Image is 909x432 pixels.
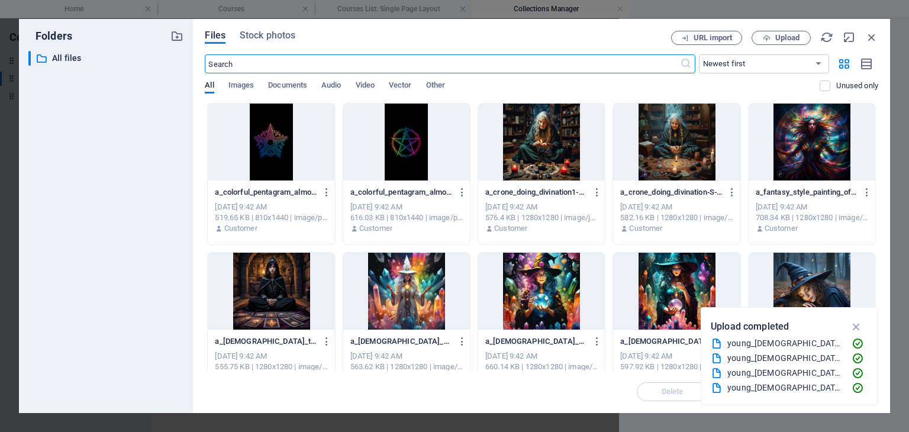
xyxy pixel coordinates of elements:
[727,366,842,380] div: young_[DEMOGRAPHIC_DATA]_witches_doing_a_ritual (3).jpeg
[820,31,833,44] i: Reload
[350,351,463,362] div: [DATE] 9:42 AM
[215,351,327,362] div: [DATE] 9:42 AM
[485,362,598,372] div: 660.14 KB | 1280x1280 | image/jpeg
[756,212,868,223] div: 708.34 KB | 1280x1280 | image/jpeg
[205,28,225,43] span: Files
[620,212,733,223] div: 582.16 KB | 1280x1280 | image/jpeg
[215,212,327,223] div: 519.65 KB | 810x1440 | image/png
[350,362,463,372] div: 563.62 KB | 1280x1280 | image/jpeg
[836,80,878,91] p: Displays only files that are not in use on the website. Files added during this session can still...
[727,337,842,350] div: young_[DEMOGRAPHIC_DATA]_witches_doing_a_ritual_in_a_forest.jpeg
[485,336,587,347] p: a_female_witch_in_a_field_of_crystals_of_different_colours3-fObE5u7wriaooqm0PHWbfA.jpeg
[52,51,162,65] p: All files
[756,202,868,212] div: [DATE] 9:42 AM
[727,381,842,395] div: young_[DEMOGRAPHIC_DATA]_witches_doing_a_ritual (1).jpeg
[620,187,722,198] p: a_crone_doing_divination-S-5dVPzphUUTTanMEDjSIw.jpeg
[620,336,722,347] p: a_female_witch_in_a_field_of_crystals_of_different_colours-dyw7yd6CgxyWHlWATr2yRQ.jpeg
[711,319,789,334] p: Upload completed
[215,187,317,198] p: a_colorful_pentagram_almost_like_it_could1-9R23XLEDfRfDjy1RcQUqmg.jpeg
[620,202,733,212] div: [DATE] 9:42 AM
[485,351,598,362] div: [DATE] 9:42 AM
[240,28,295,43] span: Stock photos
[485,212,598,223] div: 576.4 KB | 1280x1280 | image/jpeg
[620,351,733,362] div: [DATE] 9:42 AM
[485,202,598,212] div: [DATE] 9:42 AM
[350,187,452,198] p: a_colorful_pentagram_almost_like_it_could-zJRPzumJrJqEfVYtj5H0kA.jpeg
[843,31,856,44] i: Minimize
[205,78,214,95] span: All
[350,202,463,212] div: [DATE] 9:42 AM
[224,223,257,234] p: Customer
[28,28,72,44] p: Folders
[170,30,183,43] i: Create new folder
[694,34,732,41] span: URL import
[268,78,307,95] span: Documents
[620,362,733,372] div: 597.92 KB | 1280x1280 | image/jpeg
[321,78,341,95] span: Audio
[350,336,452,347] p: a_female_witch_in_a_field_of_crystals_of_different_colours2-W58uSBqys5iEqL9ztG34OQ.jpeg
[485,187,587,198] p: a_crone_doing_divination1-pCbnYMlMoKFrs8Pm8W3Yfg.jpeg
[727,352,842,365] div: young_[DEMOGRAPHIC_DATA]_witches_doing_a_ritual.jpeg
[629,223,662,234] p: Customer
[350,212,463,223] div: 616.03 KB | 810x1440 | image/png
[205,54,679,73] input: Search
[494,223,527,234] p: Customer
[215,362,327,372] div: 555.75 KB | 1280x1280 | image/jpeg
[228,78,254,95] span: Images
[756,187,858,198] p: a_fantasy_style_painting_of_colours_bright1-QGjHrYHjkZjnPFwqnpYLPw.jpeg
[215,202,327,212] div: [DATE] 9:42 AM
[359,223,392,234] p: Customer
[356,78,375,95] span: Video
[426,78,445,95] span: Other
[765,223,798,234] p: Customer
[865,31,878,44] i: Close
[215,336,317,347] p: a_female_teenage_pagan_witch_with_black-w6nBQraQ69sf4o7wmFzeAw.jpeg
[775,34,800,41] span: Upload
[671,31,742,45] button: URL import
[752,31,811,45] button: Upload
[389,78,412,95] span: Vector
[28,51,31,66] div: ​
